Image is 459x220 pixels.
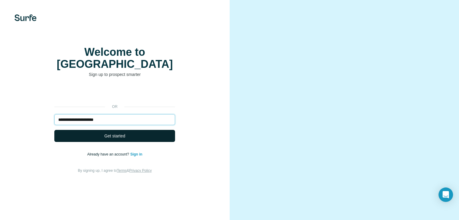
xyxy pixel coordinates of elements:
[129,168,152,173] a: Privacy Policy
[54,46,175,70] h1: Welcome to [GEOGRAPHIC_DATA]
[87,152,130,156] span: Already have an account?
[105,104,124,109] p: or
[78,168,152,173] span: By signing up, I agree to &
[51,86,178,100] iframe: Sign in with Google Button
[438,187,453,202] div: Open Intercom Messenger
[14,14,37,21] img: Surfe's logo
[117,168,127,173] a: Terms
[54,71,175,77] p: Sign up to prospect smarter
[104,133,125,139] span: Get started
[130,152,142,156] a: Sign in
[54,130,175,142] button: Get started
